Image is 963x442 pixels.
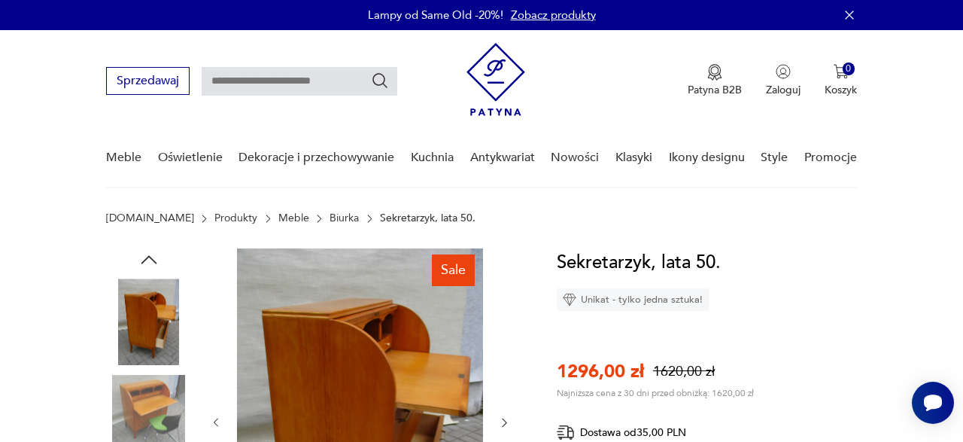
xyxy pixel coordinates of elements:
[834,64,849,79] img: Ikona koszyka
[615,129,652,187] a: Klasyki
[106,67,190,95] button: Sprzedawaj
[843,62,855,75] div: 0
[278,212,309,224] a: Meble
[106,129,141,187] a: Meble
[470,129,535,187] a: Antykwariat
[825,83,857,97] p: Koszyk
[106,77,190,87] a: Sprzedawaj
[557,387,754,399] p: Najniższa cena z 30 dni przed obniżką: 1620,00 zł
[776,64,791,79] img: Ikonka użytkownika
[766,83,800,97] p: Zaloguj
[557,248,721,277] h1: Sekretarzyk, lata 50.
[380,212,475,224] p: Sekretarzyk, lata 50.
[761,129,788,187] a: Style
[557,423,737,442] div: Dostawa od 35,00 PLN
[804,129,857,187] a: Promocje
[466,43,525,116] img: Patyna - sklep z meblami i dekoracjami vintage
[158,129,223,187] a: Oświetlenie
[688,83,742,97] p: Patyna B2B
[330,212,359,224] a: Biurka
[432,255,475,286] div: Sale
[371,72,389,90] button: Szukaj
[912,382,954,424] iframe: Smartsupp widget button
[557,288,709,311] div: Unikat - tylko jedna sztuka!
[653,362,715,381] p: 1620,00 zł
[411,129,454,187] a: Kuchnia
[368,8,503,23] p: Lampy od Same Old -20%!
[551,129,599,187] a: Nowości
[669,129,745,187] a: Ikony designu
[557,423,575,442] img: Ikona dostawy
[106,279,192,364] img: Zdjęcie produktu Sekretarzyk, lata 50.
[766,64,800,97] button: Zaloguj
[557,359,644,384] p: 1296,00 zł
[511,8,596,23] a: Zobacz produkty
[238,129,394,187] a: Dekoracje i przechowywanie
[214,212,257,224] a: Produkty
[688,64,742,97] a: Ikona medaluPatyna B2B
[707,64,722,81] img: Ikona medalu
[563,293,576,306] img: Ikona diamentu
[106,212,194,224] a: [DOMAIN_NAME]
[825,64,857,97] button: 0Koszyk
[688,64,742,97] button: Patyna B2B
